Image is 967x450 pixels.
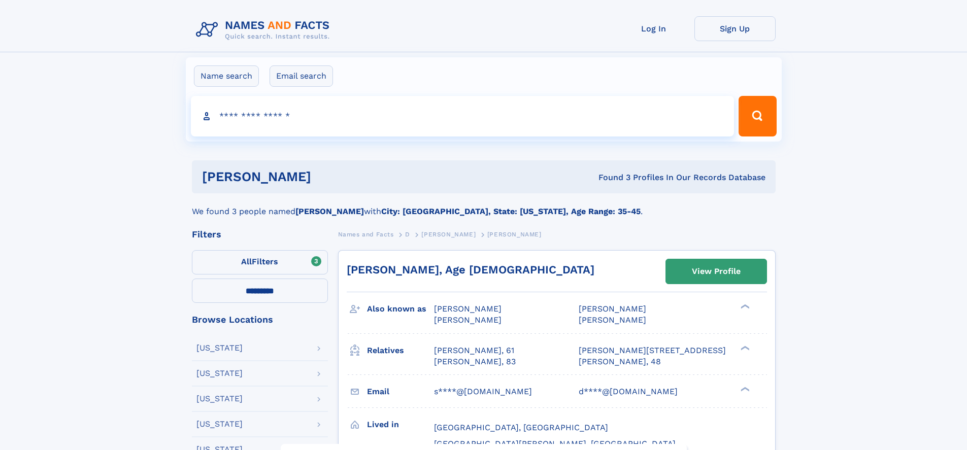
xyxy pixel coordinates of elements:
[694,16,776,41] a: Sign Up
[196,369,243,377] div: [US_STATE]
[579,315,646,325] span: [PERSON_NAME]
[579,304,646,314] span: [PERSON_NAME]
[666,259,766,284] a: View Profile
[421,231,476,238] span: [PERSON_NAME]
[692,260,741,283] div: View Profile
[421,228,476,240] a: [PERSON_NAME]
[579,345,726,356] a: [PERSON_NAME][STREET_ADDRESS]
[192,250,328,274] label: Filters
[191,96,735,136] input: search input
[367,342,434,359] h3: Relatives
[192,315,328,324] div: Browse Locations
[739,96,776,136] button: Search Button
[434,356,516,367] a: [PERSON_NAME], 83
[192,193,776,218] div: We found 3 people named with .
[613,16,694,41] a: Log In
[434,315,502,325] span: [PERSON_NAME]
[241,257,252,266] span: All
[434,423,608,432] span: [GEOGRAPHIC_DATA], [GEOGRAPHIC_DATA]
[738,303,750,310] div: ❯
[192,230,328,239] div: Filters
[338,228,394,240] a: Names and Facts
[295,206,364,216] b: [PERSON_NAME]
[434,439,676,448] span: [GEOGRAPHIC_DATA][PERSON_NAME], [GEOGRAPHIC_DATA]
[579,356,661,367] a: [PERSON_NAME], 48
[367,416,434,433] h3: Lived in
[270,65,333,87] label: Email search
[405,228,410,240] a: D
[196,420,243,428] div: [US_STATE]
[405,231,410,238] span: D
[347,263,594,276] a: [PERSON_NAME], Age [DEMOGRAPHIC_DATA]
[434,345,514,356] a: [PERSON_NAME], 61
[381,206,641,216] b: City: [GEOGRAPHIC_DATA], State: [US_STATE], Age Range: 35-45
[194,65,259,87] label: Name search
[192,16,338,44] img: Logo Names and Facts
[196,344,243,352] div: [US_STATE]
[738,344,750,351] div: ❯
[367,383,434,400] h3: Email
[455,172,765,183] div: Found 3 Profiles In Our Records Database
[487,231,542,238] span: [PERSON_NAME]
[434,304,502,314] span: [PERSON_NAME]
[196,395,243,403] div: [US_STATE]
[202,170,455,183] h1: [PERSON_NAME]
[367,300,434,318] h3: Also known as
[738,386,750,392] div: ❯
